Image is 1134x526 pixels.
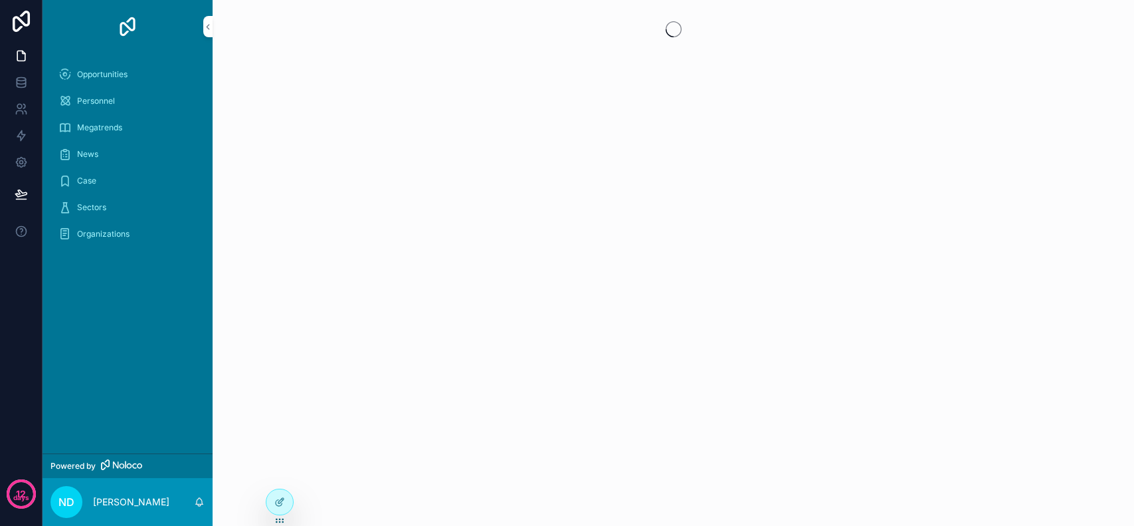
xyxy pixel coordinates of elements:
[50,222,205,246] a: Organizations
[50,63,205,86] a: Opportunities
[50,142,205,166] a: News
[77,176,96,186] span: Case
[50,169,205,193] a: Case
[77,229,130,239] span: Organizations
[93,495,169,509] p: [PERSON_NAME]
[77,69,128,80] span: Opportunities
[43,53,213,263] div: scrollable content
[77,202,106,213] span: Sectors
[77,122,122,133] span: Megatrends
[117,16,138,37] img: App logo
[43,454,213,478] a: Powered by
[77,96,115,106] span: Personnel
[16,487,26,501] p: 12
[50,89,205,113] a: Personnel
[13,493,29,503] p: days
[50,196,205,219] a: Sectors
[50,461,96,471] span: Powered by
[77,149,98,160] span: News
[58,494,74,510] span: ND
[50,116,205,140] a: Megatrends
